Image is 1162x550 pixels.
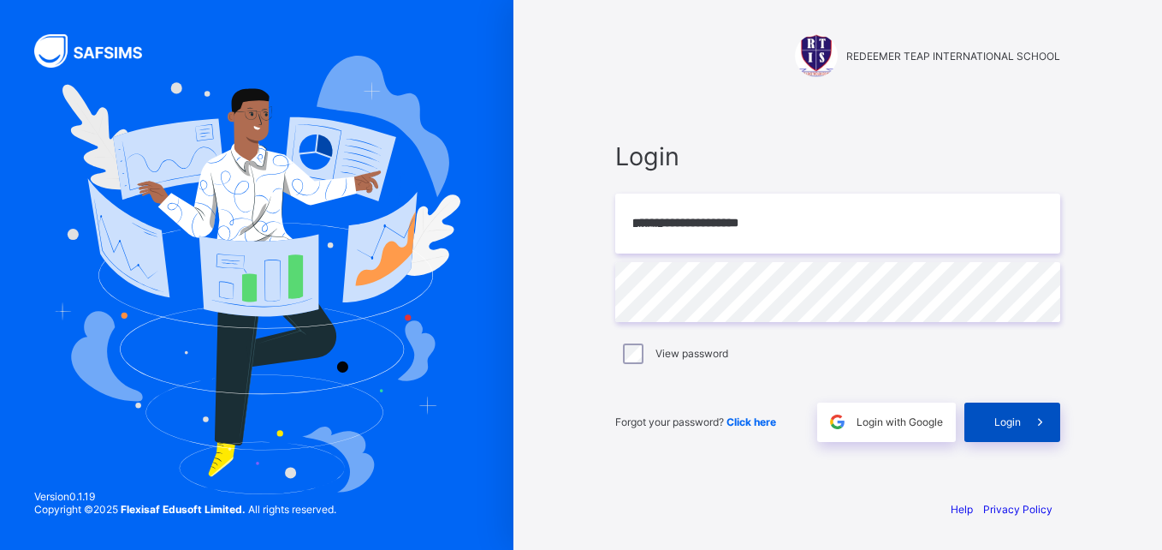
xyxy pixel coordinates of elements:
a: Click here [726,415,776,428]
span: Copyright © 2025 All rights reserved. [34,503,336,516]
span: Login [615,141,1060,171]
img: SAFSIMS Logo [34,34,163,68]
img: Hero Image [53,56,460,494]
span: REDEEMER TEAP INTERNATIONAL SCHOOL [846,50,1060,63]
a: Privacy Policy [983,503,1052,516]
img: google.396cfc9801f0270233282035f929180a.svg [827,412,847,432]
span: Login [994,415,1021,428]
span: Version 0.1.19 [34,490,336,503]
span: Login with Google [857,415,943,428]
strong: Flexisaf Edusoft Limited. [121,503,246,516]
span: Forgot your password? [615,415,776,428]
label: View password [655,347,728,360]
a: Help [951,503,973,516]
